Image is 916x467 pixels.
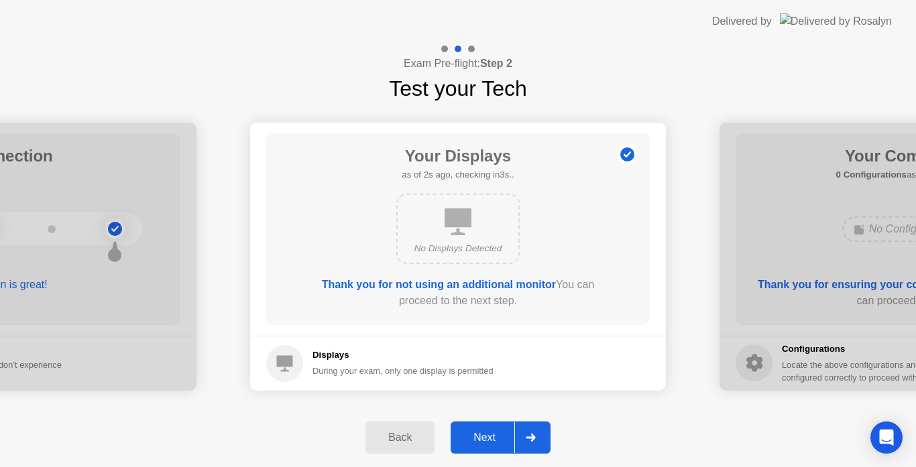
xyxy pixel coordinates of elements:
[369,431,431,444] div: Back
[480,58,512,69] b: Step 2
[304,277,612,309] div: You can proceed to the next step.
[402,144,514,168] h1: Your Displays
[870,421,903,454] div: Open Intercom Messenger
[404,56,512,72] h4: Exam Pre-flight:
[322,279,556,290] b: Thank you for not using an additional monitor
[365,421,435,454] button: Back
[312,364,494,377] div: During your exam, only one display is permitted
[312,348,494,362] h5: Displays
[451,421,551,454] button: Next
[780,13,892,29] img: Delivered by Rosalyn
[408,242,508,255] div: No Displays Detected
[389,72,527,105] h1: Test your Tech
[402,168,514,182] h5: as of 2s ago, checking in3s..
[455,431,514,444] div: Next
[712,13,772,29] div: Delivered by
